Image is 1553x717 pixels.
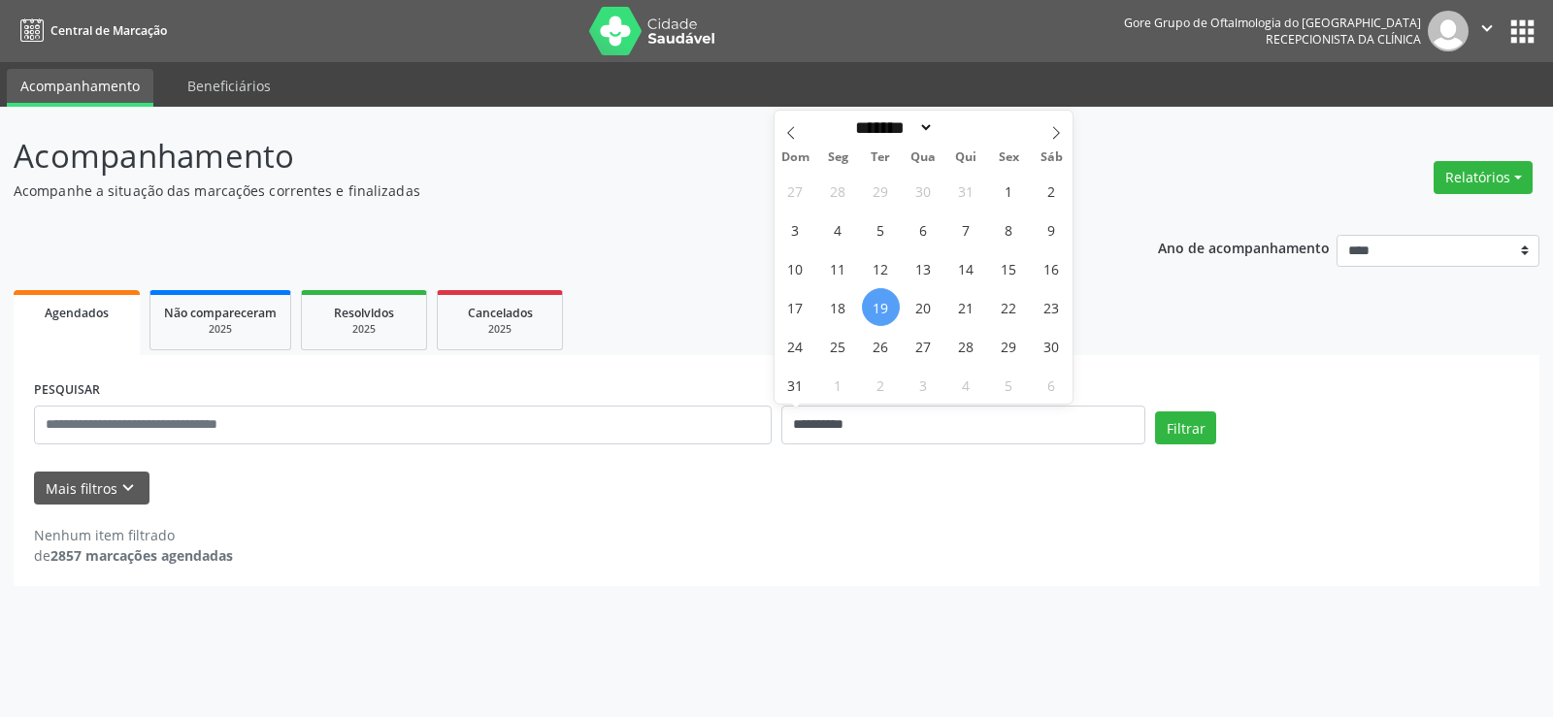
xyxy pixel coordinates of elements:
span: Qui [944,151,987,164]
span: Central de Marcação [50,22,167,39]
span: Agosto 10, 2025 [776,249,814,287]
button: Filtrar [1155,411,1216,444]
span: Sáb [1030,151,1073,164]
span: Setembro 3, 2025 [905,366,942,404]
span: Qua [902,151,944,164]
i:  [1476,17,1498,39]
p: Acompanhamento [14,132,1081,180]
span: Julho 31, 2025 [947,172,985,210]
span: Agosto 30, 2025 [1033,327,1071,365]
span: Julho 27, 2025 [776,172,814,210]
span: Sex [987,151,1030,164]
i: keyboard_arrow_down [117,477,139,499]
p: Acompanhe a situação das marcações correntes e finalizadas [14,180,1081,201]
span: Resolvidos [334,305,394,321]
span: Julho 28, 2025 [819,172,857,210]
span: Agosto 21, 2025 [947,288,985,326]
p: Ano de acompanhamento [1158,235,1330,259]
span: Cancelados [468,305,533,321]
span: Agosto 24, 2025 [776,327,814,365]
span: Agosto 2, 2025 [1033,172,1071,210]
span: Setembro 2, 2025 [862,366,900,404]
span: Agosto 5, 2025 [862,211,900,248]
span: Agosto 3, 2025 [776,211,814,248]
button: Relatórios [1434,161,1533,194]
div: Gore Grupo de Oftalmologia do [GEOGRAPHIC_DATA] [1124,15,1421,31]
span: Agosto 26, 2025 [862,327,900,365]
span: Setembro 4, 2025 [947,366,985,404]
span: Agosto 8, 2025 [990,211,1028,248]
span: Julho 30, 2025 [905,172,942,210]
span: Ter [859,151,902,164]
span: Agosto 14, 2025 [947,249,985,287]
button:  [1469,11,1505,51]
span: Setembro 6, 2025 [1033,366,1071,404]
select: Month [849,117,935,138]
span: Agosto 16, 2025 [1033,249,1071,287]
span: Seg [816,151,859,164]
span: Agosto 9, 2025 [1033,211,1071,248]
label: PESQUISAR [34,375,100,406]
span: Agosto 6, 2025 [905,211,942,248]
strong: 2857 marcações agendadas [50,546,233,565]
span: Agosto 11, 2025 [819,249,857,287]
a: Acompanhamento [7,69,153,107]
span: Agosto 19, 2025 [862,288,900,326]
div: 2025 [315,322,413,337]
span: Setembro 1, 2025 [819,366,857,404]
div: 2025 [451,322,548,337]
span: Agosto 28, 2025 [947,327,985,365]
span: Agosto 29, 2025 [990,327,1028,365]
div: Nenhum item filtrado [34,525,233,545]
img: img [1428,11,1469,51]
span: Agosto 27, 2025 [905,327,942,365]
span: Agosto 20, 2025 [905,288,942,326]
span: Agosto 31, 2025 [776,366,814,404]
a: Central de Marcação [14,15,167,47]
button: Mais filtroskeyboard_arrow_down [34,472,149,505]
span: Dom [775,151,817,164]
input: Year [934,117,998,138]
span: Agosto 4, 2025 [819,211,857,248]
span: Agosto 13, 2025 [905,249,942,287]
span: Agosto 25, 2025 [819,327,857,365]
span: Agendados [45,305,109,321]
span: Agosto 12, 2025 [862,249,900,287]
button: apps [1505,15,1539,49]
span: Agosto 17, 2025 [776,288,814,326]
span: Agosto 23, 2025 [1033,288,1071,326]
span: Julho 29, 2025 [862,172,900,210]
span: Agosto 22, 2025 [990,288,1028,326]
span: Recepcionista da clínica [1266,31,1421,48]
div: 2025 [164,322,277,337]
a: Beneficiários [174,69,284,103]
span: Agosto 1, 2025 [990,172,1028,210]
span: Não compareceram [164,305,277,321]
span: Setembro 5, 2025 [990,366,1028,404]
span: Agosto 7, 2025 [947,211,985,248]
span: Agosto 18, 2025 [819,288,857,326]
div: de [34,545,233,566]
span: Agosto 15, 2025 [990,249,1028,287]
